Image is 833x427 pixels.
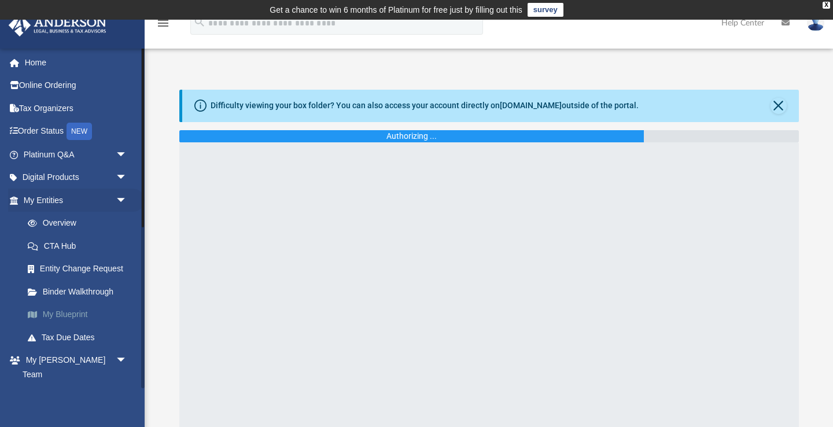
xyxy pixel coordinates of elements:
i: search [193,16,206,28]
i: menu [156,16,170,30]
a: [DOMAIN_NAME] [500,101,562,110]
button: Close [771,98,787,114]
a: CTA Hub [16,234,145,257]
div: close [823,2,830,9]
img: Anderson Advisors Platinum Portal [5,14,110,36]
span: arrow_drop_down [116,349,139,373]
a: Tax Due Dates [16,326,145,349]
a: Online Ordering [8,74,145,97]
img: User Pic [807,14,824,31]
a: Entity Change Request [16,257,145,281]
a: survey [528,3,563,17]
a: Overview [16,212,145,235]
a: Digital Productsarrow_drop_down [8,166,145,189]
a: Order StatusNEW [8,120,145,143]
a: My Blueprint [16,303,145,326]
a: Binder Walkthrough [16,280,145,303]
a: My [PERSON_NAME] Teamarrow_drop_down [8,349,139,386]
div: Get a chance to win 6 months of Platinum for free just by filling out this [270,3,522,17]
div: NEW [67,123,92,140]
span: arrow_drop_down [116,166,139,190]
div: Authorizing ... [386,130,437,142]
a: Platinum Q&Aarrow_drop_down [8,143,145,166]
a: Tax Organizers [8,97,145,120]
span: arrow_drop_down [116,143,139,167]
a: My Entitiesarrow_drop_down [8,189,145,212]
a: menu [156,22,170,30]
span: arrow_drop_down [116,189,139,212]
div: Difficulty viewing your box folder? You can also access your account directly on outside of the p... [211,100,639,112]
a: Home [8,51,145,74]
